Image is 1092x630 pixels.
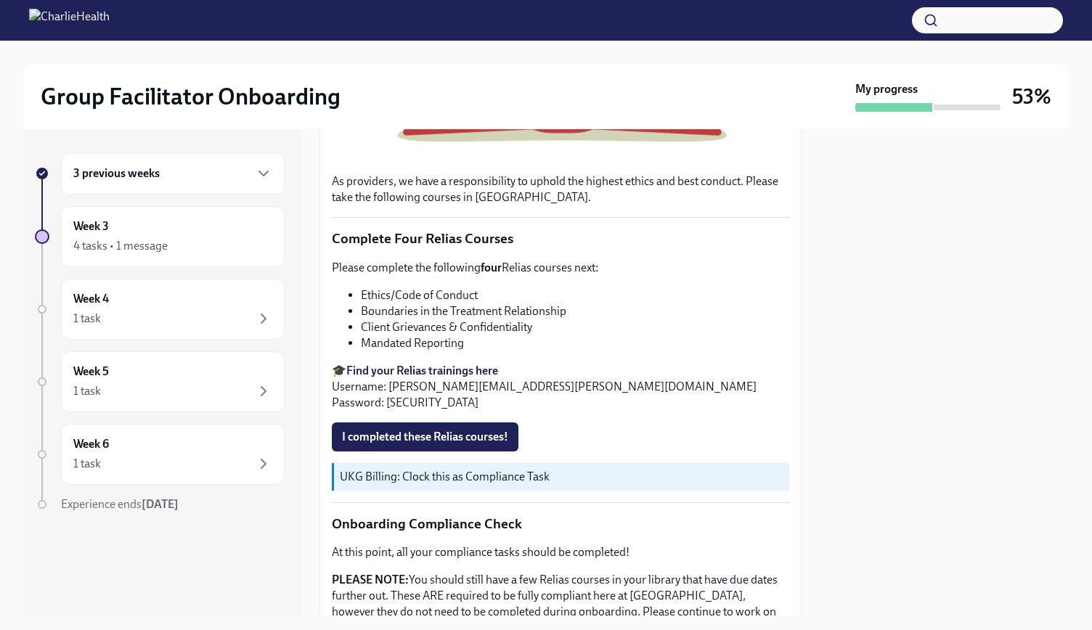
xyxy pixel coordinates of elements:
div: 1 task [73,311,101,327]
strong: PLEASE NOTE: [332,573,409,586]
div: 1 task [73,383,101,399]
h6: Week 3 [73,218,109,234]
h3: 53% [1012,83,1051,110]
p: Please complete the following Relias courses next: [332,260,789,276]
img: CharlieHealth [29,9,110,32]
h6: Week 6 [73,436,109,452]
p: At this point, all your compliance tasks should be completed! [332,544,789,560]
li: Mandated Reporting [361,335,789,351]
h6: 3 previous weeks [73,165,160,181]
div: 1 task [73,456,101,472]
div: 4 tasks • 1 message [73,238,168,254]
h6: Week 4 [73,291,109,307]
button: I completed these Relias courses! [332,422,518,451]
strong: My progress [855,81,918,97]
div: 3 previous weeks [61,152,285,195]
p: Onboarding Compliance Check [332,515,789,533]
a: Find your Relias trainings here [346,364,498,377]
li: Client Grievances & Confidentiality [361,319,789,335]
span: I completed these Relias courses! [342,430,508,444]
p: 🎓 Username: [PERSON_NAME][EMAIL_ADDRESS][PERSON_NAME][DOMAIN_NAME] Password: [SECURITY_DATA] [332,363,789,411]
a: Week 51 task [35,351,285,412]
a: Week 41 task [35,279,285,340]
p: Complete Four Relias Courses [332,229,789,248]
p: UKG Billing: Clock this as Compliance Task [340,469,783,485]
p: As providers, we have a responsibility to uphold the highest ethics and best conduct. Please take... [332,173,789,205]
a: Week 61 task [35,424,285,485]
li: Ethics/Code of Conduct [361,287,789,303]
strong: [DATE] [142,497,179,511]
h2: Group Facilitator Onboarding [41,82,341,111]
span: Experience ends [61,497,179,511]
strong: four [481,261,502,274]
h6: Week 5 [73,364,109,380]
li: Boundaries in the Treatment Relationship [361,303,789,319]
a: Week 34 tasks • 1 message [35,206,285,267]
